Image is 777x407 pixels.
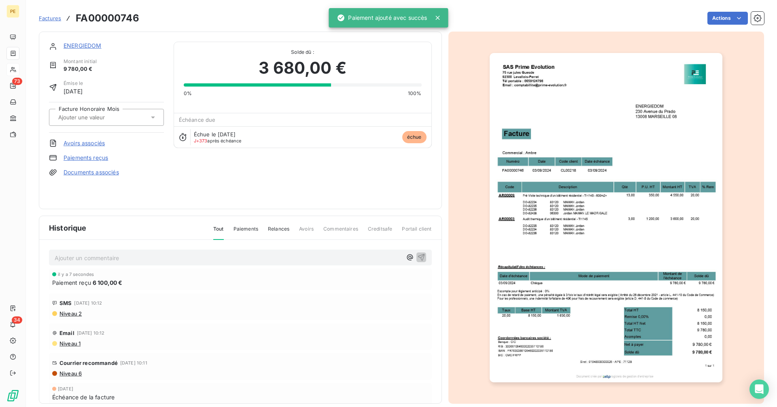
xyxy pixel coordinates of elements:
span: après échéance [194,138,242,143]
span: Montant initial [64,58,97,65]
img: invoice_thumbnail [490,53,722,382]
span: Paiement reçu [52,278,91,287]
span: [DATE] 10:12 [77,331,105,335]
button: Actions [707,12,748,25]
span: Historique [49,223,87,233]
span: 73 [12,78,22,85]
h3: FA00000746 [76,11,139,25]
a: Documents associés [64,168,119,176]
a: ENERGIEDOM [64,42,102,49]
img: Logo LeanPay [6,389,19,402]
span: [DATE] 10:11 [120,360,147,365]
span: échue [402,131,427,143]
span: Portail client [402,225,431,239]
span: SMS [59,300,72,306]
span: Solde dû : [184,49,422,56]
span: Paiements [234,225,258,239]
a: Paiements reçus [64,154,108,162]
span: 6 100,00 € [93,278,123,287]
span: 9 780,00 € [64,65,97,73]
span: Échéance due [179,117,216,123]
span: J+373 [194,138,208,144]
span: Niveau 1 [59,340,81,347]
span: [DATE] 10:12 [74,301,102,305]
span: [DATE] [64,87,83,95]
span: Avoirs [299,225,314,239]
span: Courrier recommandé [59,360,118,366]
span: Commentaires [323,225,358,239]
span: Niveau 2 [59,310,82,317]
input: Ajouter une valeur [57,114,139,121]
span: Niveau 6 [59,370,82,377]
span: [DATE] [58,386,73,391]
span: Échue le [DATE] [194,131,236,138]
a: Factures [39,14,61,22]
span: 0% [184,90,192,97]
div: PE [6,5,19,18]
span: Factures [39,15,61,21]
span: Émise le [64,80,83,87]
a: Avoirs associés [64,139,105,147]
span: Email [59,330,74,336]
div: Paiement ajouté avec succès [337,11,427,25]
span: Tout [213,225,224,240]
span: 3 680,00 € [259,56,346,80]
div: Open Intercom Messenger [749,379,769,399]
span: il y a 7 secondes [58,272,94,277]
span: 34 [12,316,22,324]
span: Creditsafe [368,225,393,239]
span: Relances [268,225,289,239]
span: 100% [408,90,422,97]
span: Échéance de la facture [52,393,115,401]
